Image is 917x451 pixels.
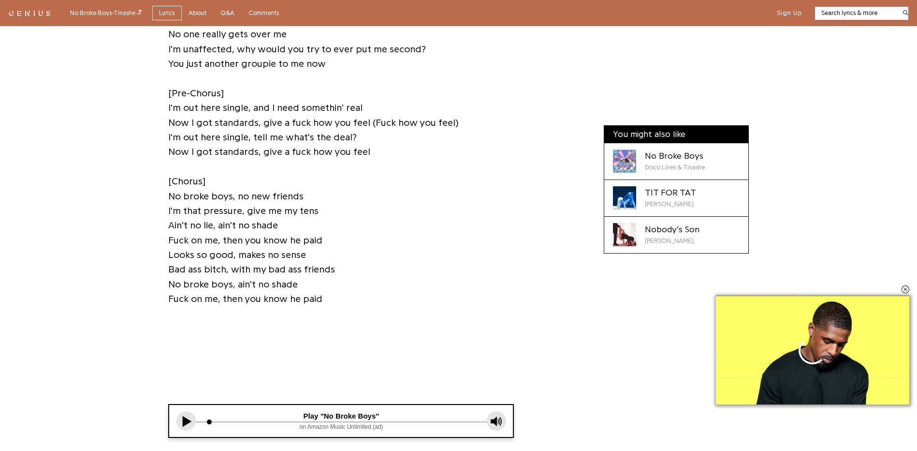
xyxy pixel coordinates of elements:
button: Sign Up [777,9,802,17]
div: Nobody’s Son [645,223,699,236]
div: [PERSON_NAME] [645,199,696,209]
a: Lyrics [152,6,182,21]
a: Cover art for TIT FOR TAT by Tate McRaeTIT FOR TAT[PERSON_NAME] [604,180,748,217]
a: About [182,6,214,21]
div: Cover art for No Broke Boys by Disco Lines & Tinashe [613,150,636,173]
div: [PERSON_NAME] [645,236,699,246]
a: Q&A [214,6,242,21]
div: You might also like [604,126,748,143]
div: TIT FOR TAT [645,186,696,199]
div: Disco Lines & Tinashe [645,163,705,172]
a: Cover art for Nobody’s Son by Sabrina CarpenterNobody’s Son[PERSON_NAME] [604,217,748,253]
div: Cover art for Nobody’s Son by Sabrina Carpenter [613,223,636,246]
div: No Broke Boys [645,150,705,163]
a: Cover art for No Broke Boys by Disco Lines & TinasheNo Broke BoysDisco Lines & Tinashe [604,143,748,180]
iframe: Tonefuse player [169,405,513,437]
div: No Broke Boys - Tinashe [70,8,142,18]
div: Cover art for TIT FOR TAT by Tate McRae [613,186,636,210]
input: Search lyrics & more [815,8,897,18]
a: Comments [242,6,286,21]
